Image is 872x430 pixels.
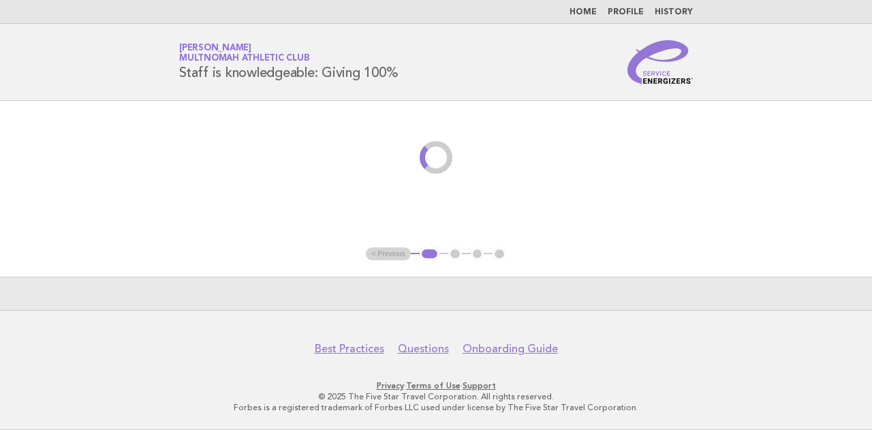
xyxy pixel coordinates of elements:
span: Multnomah Athletic Club [179,55,309,63]
a: Onboarding Guide [463,342,558,356]
a: [PERSON_NAME]Multnomah Athletic Club [179,44,309,63]
a: Questions [398,342,449,356]
h1: Staff is knowledgeable: Giving 100% [179,44,398,80]
a: Terms of Use [406,381,461,390]
a: Home [570,8,597,16]
p: Forbes is a registered trademark of Forbes LLC used under license by The Five Star Travel Corpora... [19,402,853,413]
a: Support [463,381,496,390]
a: Best Practices [315,342,384,356]
img: Service Energizers [627,40,693,84]
a: Profile [608,8,644,16]
p: © 2025 The Five Star Travel Corporation. All rights reserved. [19,391,853,402]
p: · · [19,380,853,391]
a: History [655,8,693,16]
a: Privacy [377,381,404,390]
